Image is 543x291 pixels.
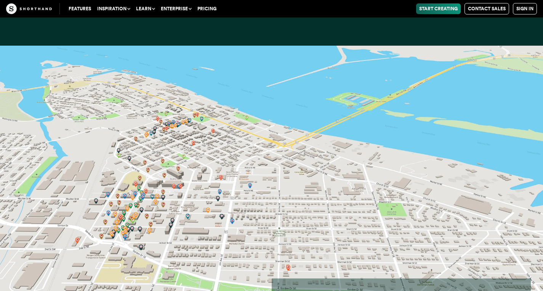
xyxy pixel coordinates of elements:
a: Features [66,3,94,14]
a: Start Creating [416,3,461,14]
button: Learn [133,3,158,14]
button: Enterprise [158,3,194,14]
button: Inspiration [94,3,133,14]
a: Pricing [194,3,219,14]
img: The Craft [6,3,52,14]
a: Contact Sales [465,3,509,14]
a: Sign in [513,3,537,14]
